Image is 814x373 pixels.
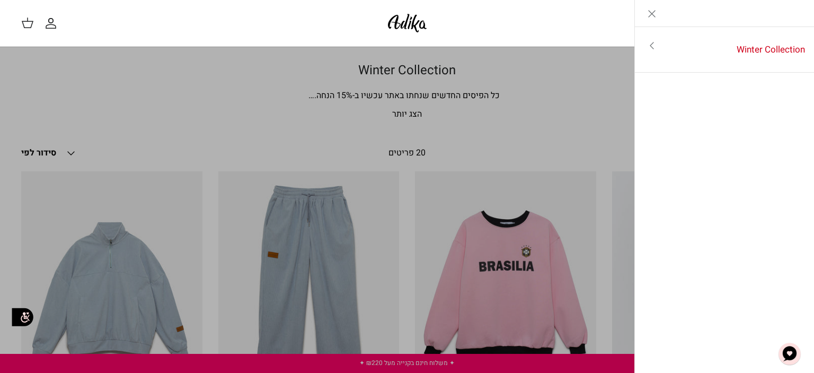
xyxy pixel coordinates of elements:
img: Adika IL [385,11,430,36]
a: החשבון שלי [45,17,61,30]
img: accessibility_icon02.svg [8,303,37,332]
button: צ'אט [774,338,806,370]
